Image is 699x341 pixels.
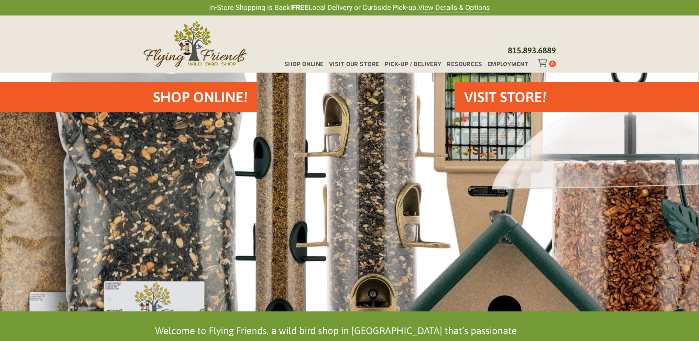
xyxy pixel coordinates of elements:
span: Shop Online [284,61,324,67]
img: Flying Friends Wild Bird Shop Logo [143,21,247,67]
a: Pick-up / Delivery [379,61,441,67]
div: Toggle Off Canvas Content [538,59,549,67]
a: View Details & Options [418,3,490,12]
span: Pick-up / Delivery [385,61,442,67]
a: Resources [441,61,482,67]
span: In-Store Shopping is Back! Local Delivery or Curbside Pick-up. [209,3,490,13]
span: 0 [551,61,554,66]
span: Visit Our Store [329,61,379,67]
a: 815.893.6889 [508,46,556,55]
h2: Shop Online! [153,87,248,107]
a: Visit Our Store [324,61,379,67]
h2: VISIT STORE! [464,87,546,107]
a: Employment [482,61,528,67]
a: Shop Online [279,61,324,67]
strong: FREE [292,3,308,12]
span: Employment [488,61,528,67]
span: Resources [447,61,482,67]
